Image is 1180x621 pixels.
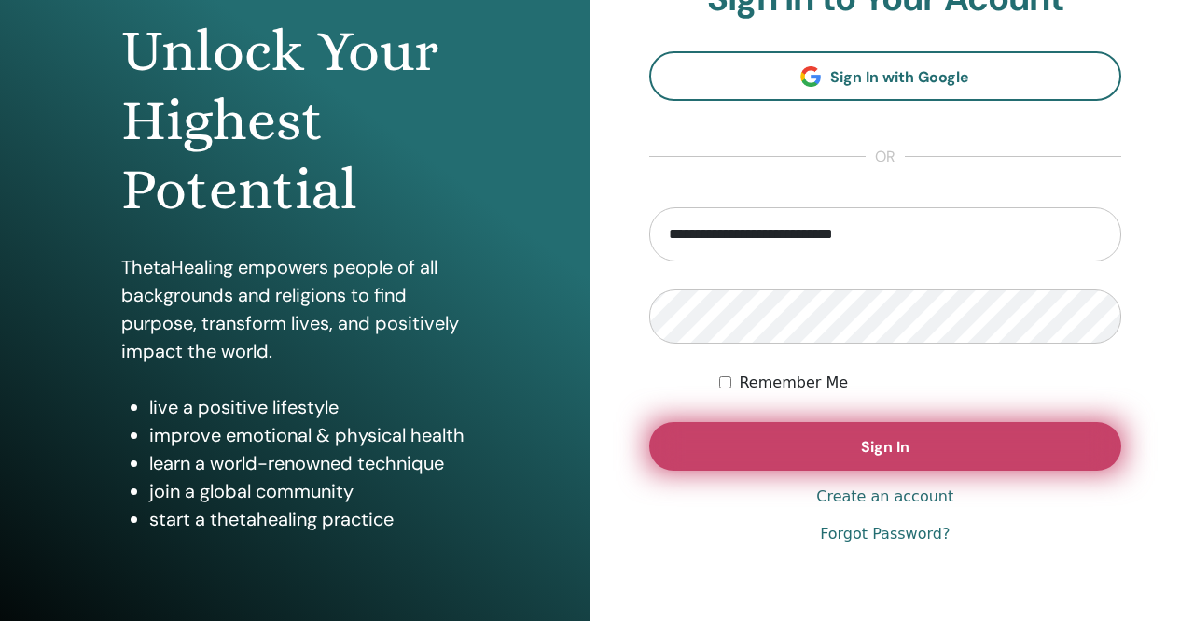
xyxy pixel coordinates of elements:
span: or [866,146,905,168]
li: learn a world-renowned technique [149,449,468,477]
span: Sign In [861,437,909,457]
h1: Unlock Your Highest Potential [121,17,468,225]
li: join a global community [149,477,468,505]
li: start a thetahealing practice [149,505,468,533]
a: Sign In with Google [649,51,1122,101]
button: Sign In [649,422,1122,471]
li: live a positive lifestyle [149,393,468,421]
label: Remember Me [739,372,848,394]
p: ThetaHealing empowers people of all backgrounds and religions to find purpose, transform lives, a... [121,253,468,365]
a: Forgot Password? [820,523,950,545]
div: Keep me authenticated indefinitely or until I manually logout [719,372,1121,394]
li: improve emotional & physical health [149,421,468,449]
a: Create an account [816,486,953,508]
span: Sign In with Google [830,67,969,87]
